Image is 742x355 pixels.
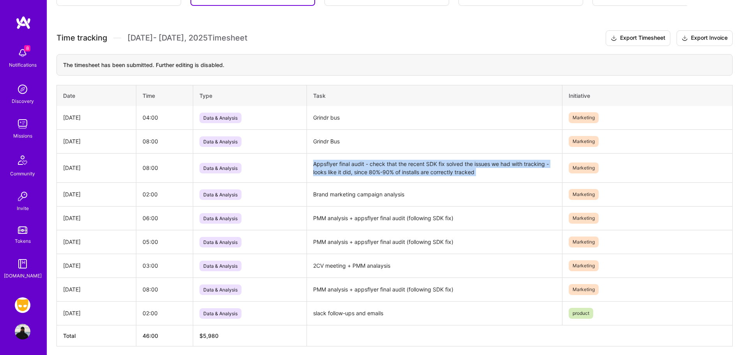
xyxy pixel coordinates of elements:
[63,238,130,246] div: [DATE]
[569,213,599,224] span: Marketing
[13,132,32,140] div: Missions
[56,33,107,43] span: Time tracking
[15,256,30,272] img: guide book
[136,106,193,130] td: 04:00
[136,206,193,230] td: 06:00
[63,164,130,172] div: [DATE]
[569,162,599,173] span: Marketing
[136,230,193,254] td: 05:00
[569,237,599,247] span: Marketing
[63,190,130,198] div: [DATE]
[13,297,32,313] a: Grindr: Data + FE + CyberSecurity + QA
[15,81,30,97] img: discovery
[10,170,35,178] div: Community
[63,113,130,122] div: [DATE]
[193,85,307,106] th: Type
[569,284,599,295] span: Marketing
[136,301,193,325] td: 02:00
[13,151,32,170] img: Community
[569,260,599,271] span: Marketing
[199,308,241,319] span: Data & Analysis
[127,33,247,43] span: [DATE] - [DATE] , 2025 Timesheet
[12,97,34,105] div: Discovery
[57,325,136,346] th: Total
[307,277,562,301] td: PMM analysis + appsflyer final audit (following SDK fix)
[606,30,670,46] button: Export Timesheet
[307,85,562,106] th: Task
[307,301,562,325] td: slack follow-ups and emails
[136,254,193,277] td: 03:00
[569,189,599,200] span: Marketing
[199,213,241,224] span: Data & Analysis
[569,308,593,319] span: product
[13,324,32,339] a: User Avatar
[307,230,562,254] td: PMM analysis + appsflyer final audit (following SDK fix)
[307,106,562,130] td: Grindr bus
[569,112,599,123] span: Marketing
[136,129,193,153] td: 08:00
[136,182,193,206] td: 02:00
[562,85,732,106] th: Initiative
[677,30,733,46] button: Export Invoice
[15,297,30,313] img: Grindr: Data + FE + CyberSecurity + QA
[15,237,31,245] div: Tokens
[18,226,27,234] img: tokens
[15,189,30,204] img: Invite
[24,45,30,51] span: 8
[136,85,193,106] th: Time
[63,285,130,293] div: [DATE]
[199,163,241,173] span: Data & Analysis
[136,325,193,346] th: 46:00
[9,61,37,69] div: Notifications
[136,153,193,182] td: 08:00
[569,136,599,147] span: Marketing
[136,277,193,301] td: 08:00
[15,45,30,61] img: bell
[63,261,130,270] div: [DATE]
[17,204,29,212] div: Invite
[199,261,241,271] span: Data & Analysis
[57,85,136,106] th: Date
[307,182,562,206] td: Brand marketing campaign analysis
[199,189,241,200] span: Data & Analysis
[682,34,688,42] i: icon Download
[307,254,562,277] td: 2CV meeting + PMM analaysis
[63,309,130,317] div: [DATE]
[16,16,31,30] img: logo
[611,34,617,42] i: icon Download
[307,153,562,182] td: Appsflyer final audit - check that the recent SDK fix solved the issues we had with tracking - lo...
[15,116,30,132] img: teamwork
[199,237,241,247] span: Data & Analysis
[307,206,562,230] td: PMM analysis + appsflyer final audit (following SDK fix)
[307,129,562,153] td: Grindr Bus
[56,54,733,76] div: The timesheet has been submitted. Further editing is disabled.
[63,214,130,222] div: [DATE]
[199,136,241,147] span: Data & Analysis
[199,284,241,295] span: Data & Analysis
[63,137,130,145] div: [DATE]
[15,324,30,339] img: User Avatar
[4,272,42,280] div: [DOMAIN_NAME]
[199,113,241,123] span: Data & Analysis
[193,325,307,346] th: $5,980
